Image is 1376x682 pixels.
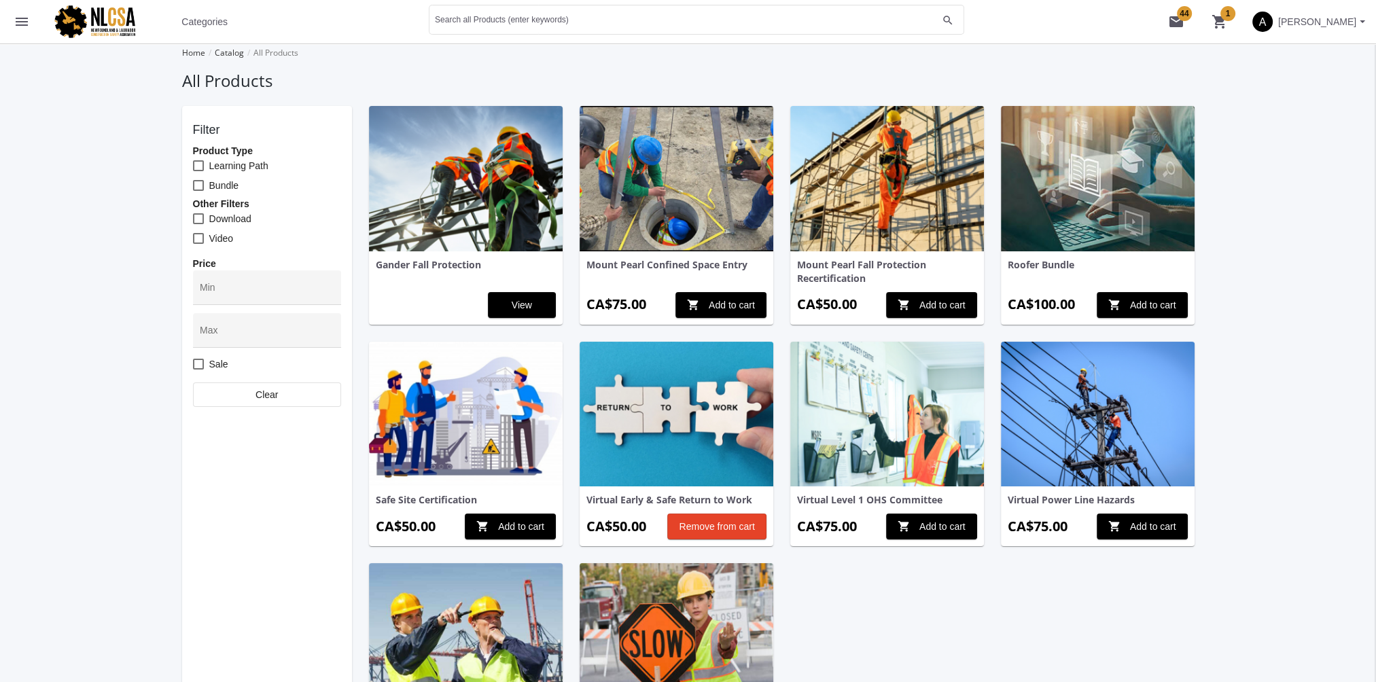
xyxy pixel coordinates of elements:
span: Remove from cart [679,514,754,539]
img: product image [580,106,773,251]
mat-icon: menu [14,14,30,30]
button: Add to cart [1097,292,1188,318]
span: Clear [204,383,330,406]
mat-icon: shopping_cart [1212,14,1228,30]
button: Add to cart [675,292,766,318]
b: Price [193,258,216,269]
button: Remove from cart [667,514,766,539]
div: CA$75.00 [586,295,646,315]
span: View [499,293,544,317]
span: Bundle [209,177,239,194]
mat-icon: shopping_cart [1108,293,1121,317]
button: View [488,292,556,318]
div: Virtual Power Line Hazards [1008,493,1188,507]
span: Add to cart [687,293,755,317]
mat-icon: shopping_cart [1108,514,1121,539]
mat-icon: mail [1168,14,1184,30]
span: Sale [209,356,228,372]
span: Learning Path [209,158,268,174]
span: Video [209,230,234,247]
img: product image [369,106,563,251]
li: All Products [244,43,298,62]
span: Add to cart [1108,293,1176,317]
img: product image [580,342,773,487]
h4: Filter [193,124,341,137]
mat-icon: shopping_cart [898,293,911,317]
mat-icon: search [940,14,956,27]
div: CA$50.00 [586,517,646,537]
a: Home [182,47,205,58]
img: product image [1001,106,1195,251]
img: logo.png [43,3,166,40]
span: Add to cart [898,514,966,539]
span: Add to cart [1108,514,1176,539]
button: Add to cart [886,514,977,539]
span: Categories [181,10,228,34]
span: Add to cart [476,514,544,539]
span: A [1252,12,1273,32]
button: Add to cart [886,292,977,318]
img: product image [790,106,984,251]
mat-icon: shopping_cart [898,514,911,539]
img: product image [369,342,563,487]
div: CA$50.00 [376,517,436,537]
button: Add to cart [1097,514,1188,539]
span: Add to cart [898,293,966,317]
img: product image [1001,342,1195,487]
div: CA$75.00 [797,517,857,537]
div: Roofer Bundle [1008,258,1188,272]
div: Virtual Early & Safe Return to Work [586,493,766,507]
h1: All Products [182,69,1195,92]
a: Catalog [215,47,244,58]
mat-icon: shopping_cart [687,293,700,317]
mat-icon: shopping_cart [476,514,489,539]
button: Add to cart [465,514,556,539]
div: Virtual Level 1 OHS Committee [797,493,977,507]
b: Product Type [193,145,253,156]
div: CA$75.00 [1008,517,1068,537]
b: Other Filters [193,198,249,209]
div: Safe Site Certification [376,493,556,507]
img: product image [790,342,984,487]
button: Clear [193,382,341,407]
div: CA$100.00 [1008,295,1075,315]
div: Gander Fall Protection [376,258,556,272]
div: CA$50.00 [797,295,857,315]
div: Mount Pearl Confined Space Entry [586,258,766,272]
div: Mount Pearl Fall Protection Recertification [797,258,977,285]
span: Download [209,211,251,227]
span: [PERSON_NAME] [1278,10,1356,34]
